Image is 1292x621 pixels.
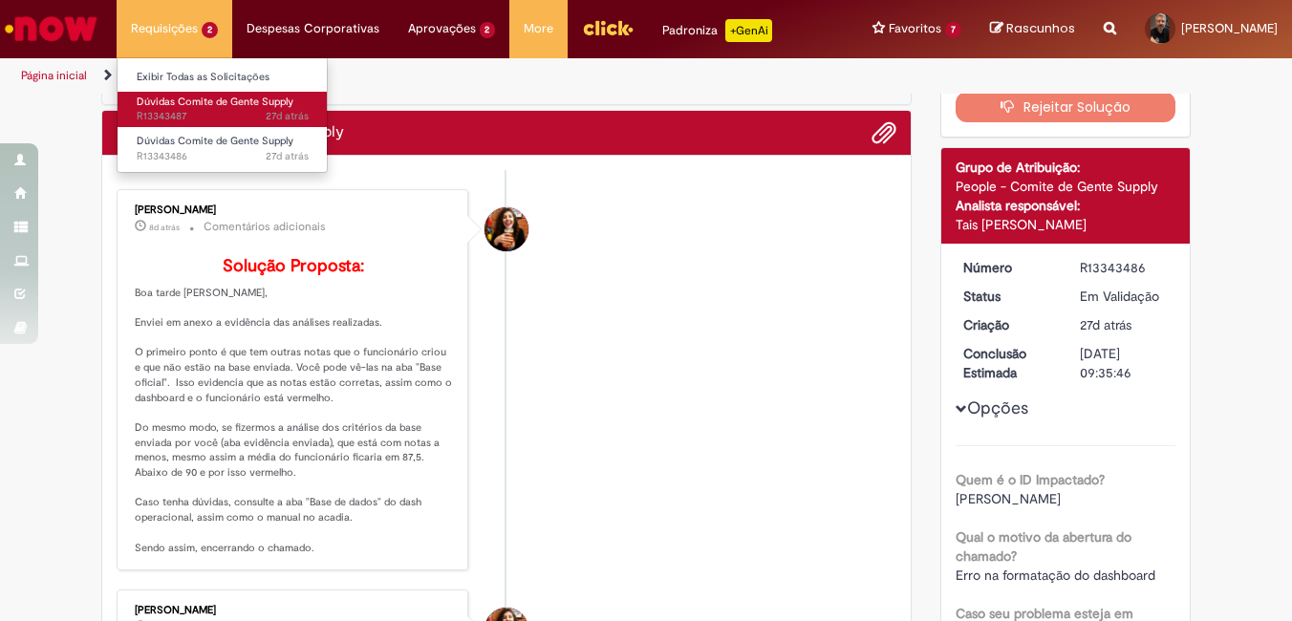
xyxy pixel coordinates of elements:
[956,92,1176,122] button: Rejeitar Solução
[524,19,553,38] span: More
[949,287,1066,306] dt: Status
[118,67,328,88] a: Exibir Todas as Solicitações
[956,528,1131,565] b: Qual o motivo da abertura do chamado?
[872,120,896,145] button: Adicionar anexos
[484,207,528,251] div: Tayna Marcia Teixeira Ferreira
[956,471,1105,488] b: Quem é o ID Impactado?
[135,257,453,555] p: Boa tarde [PERSON_NAME], Enviei em anexo a evidência das análises realizadas. O primeiro ponto é ...
[956,158,1176,177] div: Grupo de Atribuição:
[662,19,772,42] div: Padroniza
[990,20,1075,38] a: Rascunhos
[135,204,453,216] div: [PERSON_NAME]
[223,255,364,277] b: Solução Proposta:
[1080,316,1131,333] time: 31/07/2025 23:36:42
[135,605,453,616] div: [PERSON_NAME]
[202,22,218,38] span: 2
[945,22,961,38] span: 7
[956,177,1176,196] div: People - Comite de Gente Supply
[949,315,1066,334] dt: Criação
[1080,316,1131,333] span: 27d atrás
[956,490,1061,507] span: [PERSON_NAME]
[889,19,941,38] span: Favoritos
[266,149,309,163] span: 27d atrás
[582,13,634,42] img: click_logo_yellow_360x200.png
[131,19,198,38] span: Requisições
[1080,344,1169,382] div: [DATE] 09:35:46
[408,19,476,38] span: Aprovações
[118,92,328,127] a: Aberto R13343487 : Dúvidas Comite de Gente Supply
[1181,20,1278,36] span: [PERSON_NAME]
[137,134,293,148] span: Dúvidas Comite de Gente Supply
[956,567,1155,584] span: Erro na formatação do dashboard
[1006,19,1075,37] span: Rascunhos
[117,57,328,173] ul: Requisições
[956,215,1176,234] div: Tais [PERSON_NAME]
[137,95,293,109] span: Dúvidas Comite de Gente Supply
[725,19,772,42] p: +GenAi
[247,19,379,38] span: Despesas Corporativas
[1080,287,1169,306] div: Em Validação
[949,258,1066,277] dt: Número
[1080,315,1169,334] div: 31/07/2025 23:36:42
[956,196,1176,215] div: Analista responsável:
[266,149,309,163] time: 31/07/2025 23:36:42
[204,219,326,235] small: Comentários adicionais
[2,10,100,48] img: ServiceNow
[14,58,847,94] ul: Trilhas de página
[949,344,1066,382] dt: Conclusão Estimada
[1080,258,1169,277] div: R13343486
[137,149,309,164] span: R13343486
[137,109,309,124] span: R13343487
[21,68,87,83] a: Página inicial
[118,131,328,166] a: Aberto R13343486 : Dúvidas Comite de Gente Supply
[149,222,180,233] time: 20/08/2025 11:13:37
[149,222,180,233] span: 8d atrás
[266,109,309,123] time: 31/07/2025 23:37:42
[480,22,496,38] span: 2
[266,109,309,123] span: 27d atrás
